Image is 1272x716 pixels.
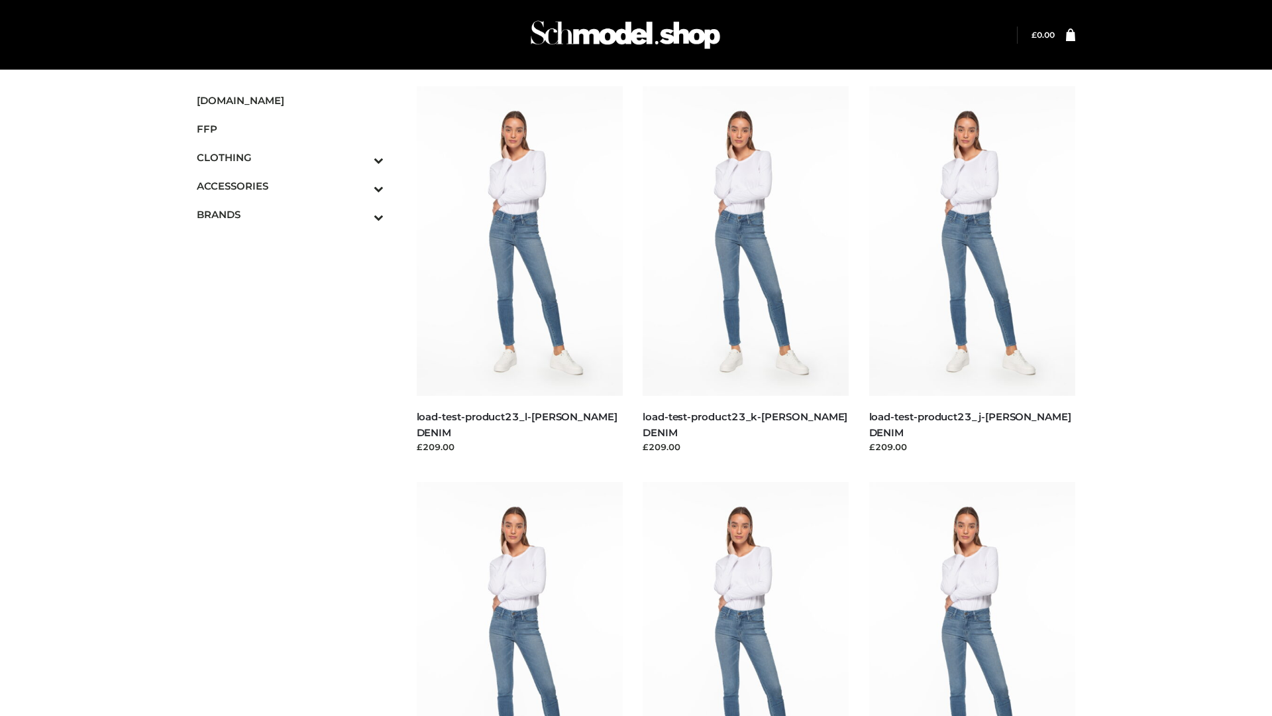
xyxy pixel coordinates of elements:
div: £209.00 [869,440,1076,453]
button: Toggle Submenu [337,200,384,229]
span: ACCESSORIES [197,178,384,194]
a: BRANDSToggle Submenu [197,200,384,229]
button: Toggle Submenu [337,172,384,200]
span: £ [1032,30,1037,40]
div: £209.00 [643,440,849,453]
span: CLOTHING [197,150,384,165]
a: FFP [197,115,384,143]
a: load-test-product23_l-[PERSON_NAME] DENIM [417,410,617,438]
a: £0.00 [1032,30,1055,40]
button: Toggle Submenu [337,143,384,172]
a: [DOMAIN_NAME] [197,86,384,115]
span: FFP [197,121,384,137]
a: load-test-product23_j-[PERSON_NAME] DENIM [869,410,1071,438]
a: load-test-product23_k-[PERSON_NAME] DENIM [643,410,847,438]
div: £209.00 [417,440,623,453]
span: [DOMAIN_NAME] [197,93,384,108]
bdi: 0.00 [1032,30,1055,40]
img: Schmodel Admin 964 [526,9,725,61]
a: ACCESSORIESToggle Submenu [197,172,384,200]
span: BRANDS [197,207,384,222]
a: CLOTHINGToggle Submenu [197,143,384,172]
